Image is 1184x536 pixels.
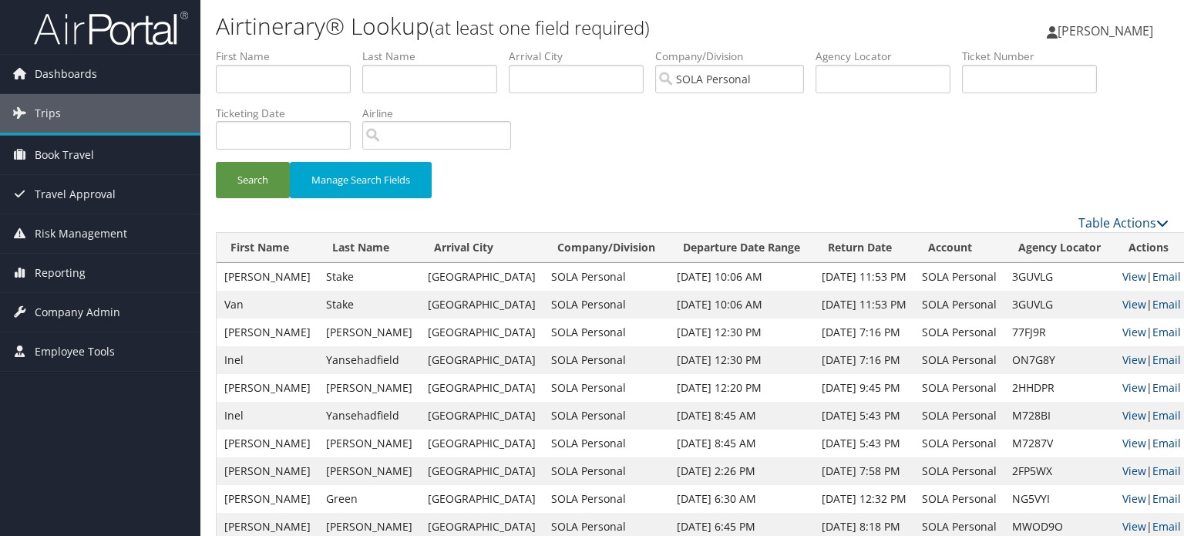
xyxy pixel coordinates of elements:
[217,457,318,485] td: [PERSON_NAME]
[1152,380,1181,395] a: Email
[1004,374,1115,402] td: 2HHDPR
[318,346,420,374] td: Yansehadfield
[543,430,669,457] td: SOLA Personal
[543,233,669,263] th: Company/Division
[1152,519,1181,534] a: Email
[914,346,1004,374] td: SOLA Personal
[1122,519,1146,534] a: View
[1152,297,1181,312] a: Email
[914,430,1004,457] td: SOLA Personal
[420,402,543,430] td: [GEOGRAPHIC_DATA]
[1004,291,1115,319] td: 3GUVLG
[669,374,814,402] td: [DATE] 12:20 PM
[1122,352,1146,367] a: View
[35,94,61,133] span: Trips
[962,49,1108,64] label: Ticket Number
[543,346,669,374] td: SOLA Personal
[217,346,318,374] td: Inel
[318,263,420,291] td: Stake
[814,346,914,374] td: [DATE] 7:16 PM
[914,402,1004,430] td: SOLA Personal
[669,346,814,374] td: [DATE] 12:30 PM
[543,485,669,513] td: SOLA Personal
[1004,485,1115,513] td: NG5VYI
[914,485,1004,513] td: SOLA Personal
[814,319,914,346] td: [DATE] 7:16 PM
[318,457,420,485] td: [PERSON_NAME]
[1122,269,1146,284] a: View
[1004,233,1115,263] th: Agency Locator: activate to sort column ascending
[1122,297,1146,312] a: View
[217,263,318,291] td: [PERSON_NAME]
[1078,214,1169,231] a: Table Actions
[216,49,362,64] label: First Name
[1004,402,1115,430] td: M728BI
[318,485,420,513] td: Green
[420,319,543,346] td: [GEOGRAPHIC_DATA]
[35,254,86,292] span: Reporting
[669,233,814,263] th: Departure Date Range: activate to sort column ascending
[318,374,420,402] td: [PERSON_NAME]
[814,457,914,485] td: [DATE] 7:58 PM
[217,233,318,263] th: First Name: activate to sort column ascending
[1152,464,1181,478] a: Email
[669,291,814,319] td: [DATE] 10:06 AM
[216,162,290,198] button: Search
[1004,319,1115,346] td: 77FJ9R
[217,402,318,430] td: Inel
[1004,346,1115,374] td: ON7G8Y
[1122,380,1146,395] a: View
[1047,8,1169,54] a: [PERSON_NAME]
[1122,408,1146,423] a: View
[35,214,127,253] span: Risk Management
[543,457,669,485] td: SOLA Personal
[217,485,318,513] td: [PERSON_NAME]
[814,233,914,263] th: Return Date: activate to sort column ascending
[1152,491,1181,506] a: Email
[814,263,914,291] td: [DATE] 11:53 PM
[1152,269,1181,284] a: Email
[420,263,543,291] td: [GEOGRAPHIC_DATA]
[669,319,814,346] td: [DATE] 12:30 PM
[543,374,669,402] td: SOLA Personal
[1152,352,1181,367] a: Email
[669,457,814,485] td: [DATE] 2:26 PM
[420,430,543,457] td: [GEOGRAPHIC_DATA]
[216,106,362,121] label: Ticketing Date
[217,291,318,319] td: Van
[318,319,420,346] td: [PERSON_NAME]
[816,49,962,64] label: Agency Locator
[814,374,914,402] td: [DATE] 9:45 PM
[429,15,650,40] small: (at least one field required)
[543,402,669,430] td: SOLA Personal
[509,49,655,64] label: Arrival City
[420,485,543,513] td: [GEOGRAPHIC_DATA]
[1152,408,1181,423] a: Email
[318,233,420,263] th: Last Name: activate to sort column ascending
[35,293,120,332] span: Company Admin
[216,10,851,42] h1: Airtinerary® Lookup
[420,346,543,374] td: [GEOGRAPHIC_DATA]
[814,402,914,430] td: [DATE] 5:43 PM
[217,374,318,402] td: [PERSON_NAME]
[35,332,115,371] span: Employee Tools
[420,457,543,485] td: [GEOGRAPHIC_DATA]
[1058,22,1153,39] span: [PERSON_NAME]
[1152,325,1181,339] a: Email
[35,136,94,174] span: Book Travel
[35,55,97,93] span: Dashboards
[914,233,1004,263] th: Account: activate to sort column ascending
[35,175,116,214] span: Travel Approval
[914,319,1004,346] td: SOLA Personal
[814,430,914,457] td: [DATE] 5:43 PM
[669,402,814,430] td: [DATE] 8:45 AM
[420,233,543,263] th: Arrival City: activate to sort column ascending
[290,162,432,198] button: Manage Search Fields
[669,263,814,291] td: [DATE] 10:06 AM
[543,319,669,346] td: SOLA Personal
[914,374,1004,402] td: SOLA Personal
[217,430,318,457] td: [PERSON_NAME]
[669,485,814,513] td: [DATE] 6:30 AM
[318,402,420,430] td: Yansehadfield
[318,291,420,319] td: Stake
